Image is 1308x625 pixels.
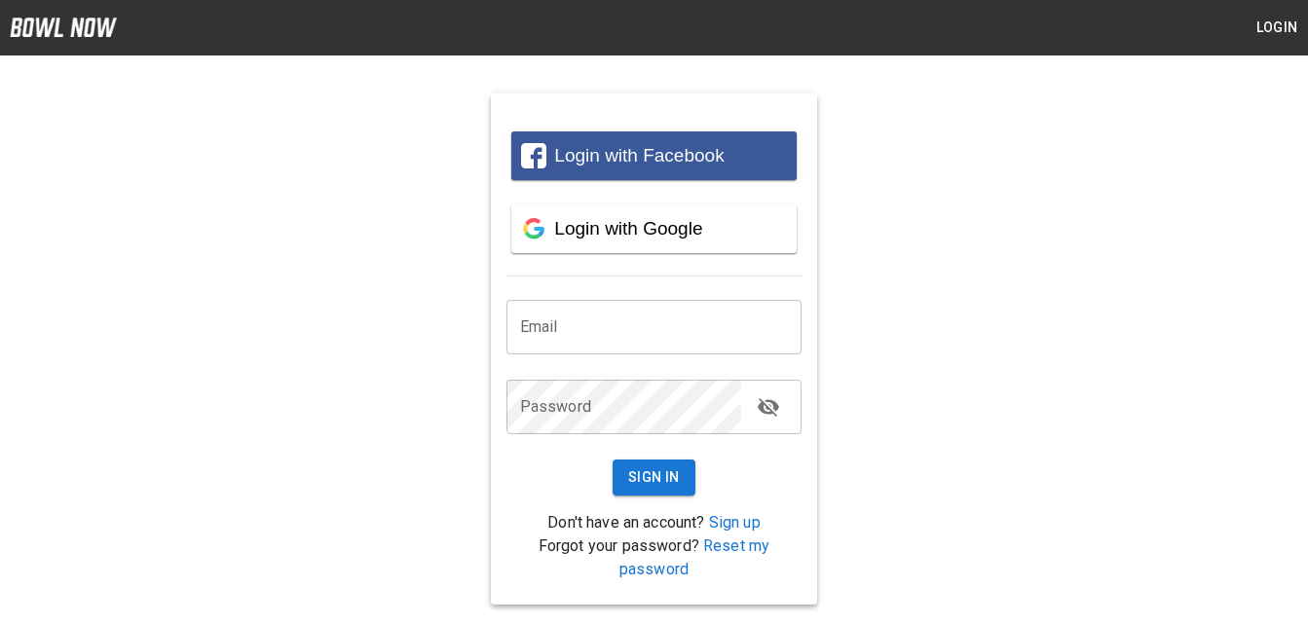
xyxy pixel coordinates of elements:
[506,511,803,534] p: Don't have an account?
[511,131,798,180] button: Login with Facebook
[709,513,761,532] a: Sign up
[511,204,798,253] button: Login with Google
[619,536,769,578] a: Reset my password
[613,460,695,496] button: Sign In
[10,18,117,37] img: logo
[554,145,724,165] span: Login with Facebook
[1246,10,1308,46] button: Login
[506,534,803,581] p: Forgot your password?
[749,387,788,426] button: toggle password visibility
[554,218,702,239] span: Login with Google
